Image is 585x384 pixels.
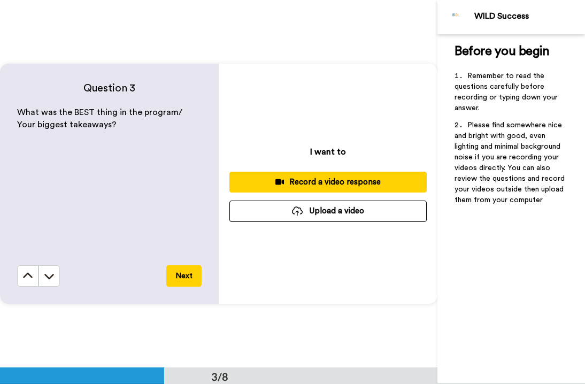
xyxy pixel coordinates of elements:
p: I want to [310,145,346,158]
span: Before you begin [455,45,549,58]
button: Upload a video [229,201,427,221]
div: WILD Success [474,11,584,21]
span: Remember to read the questions carefully before recording or typing down your answer. [455,72,560,112]
h4: Question 3 [17,81,202,96]
button: Next [166,265,202,287]
span: What was the BEST thing in the program/ Your biggest takeaways? [17,108,184,129]
div: 3/8 [194,369,245,384]
button: Record a video response [229,172,427,193]
div: Record a video response [238,176,418,188]
span: Please find somewhere nice and bright with good, even lighting and minimal background noise if yo... [455,121,567,204]
img: Profile Image [443,4,469,30]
